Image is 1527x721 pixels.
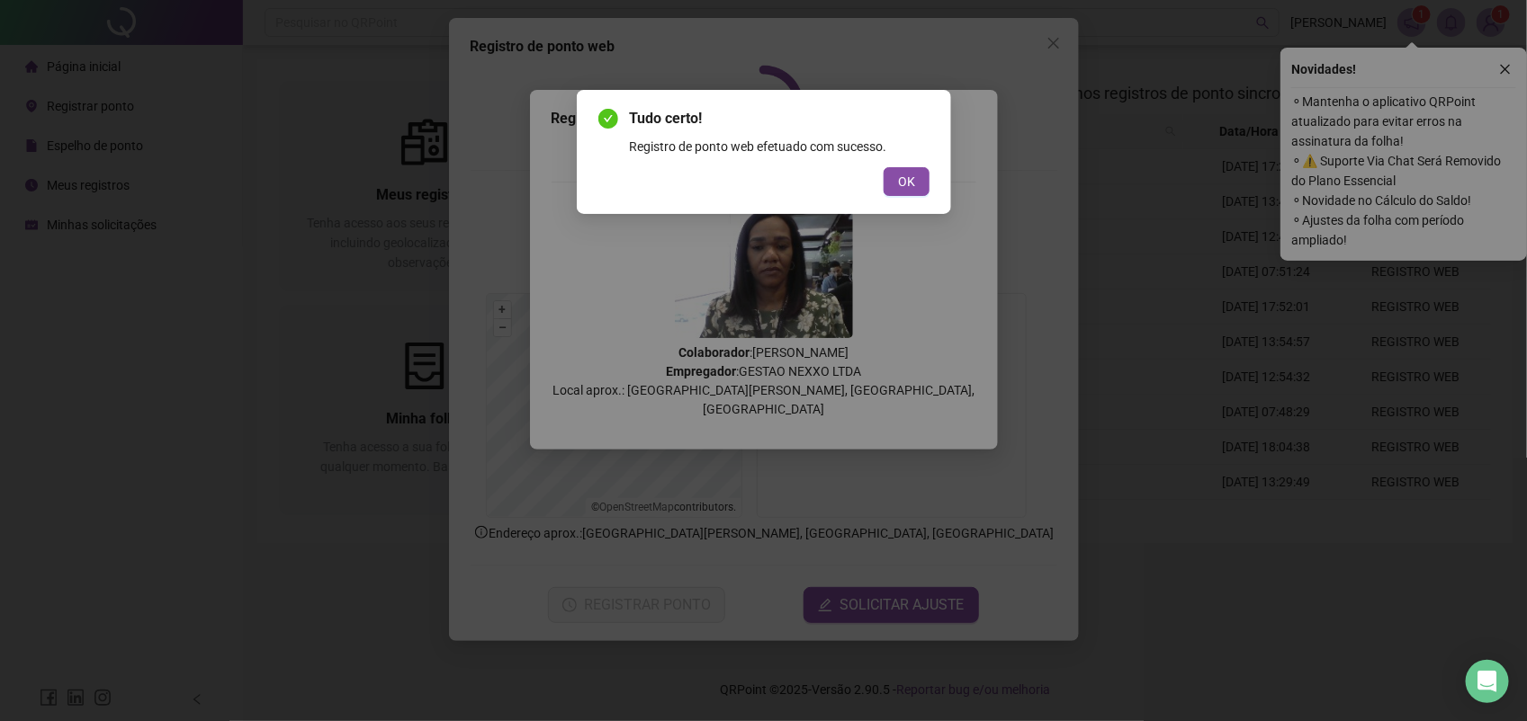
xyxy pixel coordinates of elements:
[598,109,618,129] span: check-circle
[1466,660,1509,703] div: Open Intercom Messenger
[898,172,915,191] span: OK
[629,137,930,156] div: Registro de ponto web efetuado com sucesso.
[629,108,930,129] span: Tudo certo!
[884,167,930,196] button: OK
